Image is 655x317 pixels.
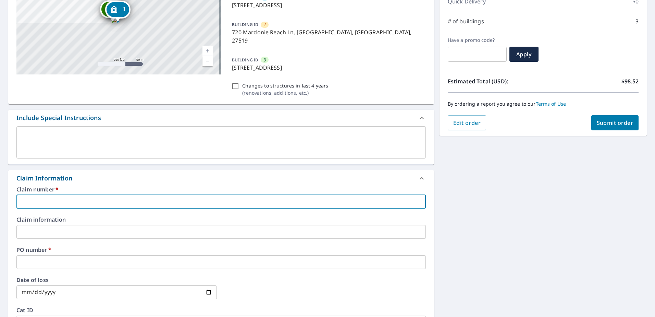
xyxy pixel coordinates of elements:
[16,187,426,192] label: Claim number
[16,113,101,122] div: Include Special Instructions
[100,0,125,22] div: Dropped pin, building 3, MultiFamily property, 722 Mardonie Reach Ln Cary, NC 27519
[448,77,543,85] p: Estimated Total (USD):
[263,57,266,63] span: 3
[509,47,539,62] button: Apply
[448,17,484,25] p: # of buildings
[8,110,434,126] div: Include Special Instructions
[8,170,434,187] div: Claim Information
[536,101,566,107] a: Terms of Use
[621,77,639,85] p: $98.52
[232,63,423,72] p: [STREET_ADDRESS]
[263,21,266,28] span: 2
[515,50,533,58] span: Apply
[453,119,481,127] span: Edit order
[103,0,128,22] div: Dropped pin, building 2, MultiFamily property, 720 Mardonie Reach Ln Cary, NC 27519
[242,82,328,89] p: Changes to structures in last 4 years
[635,17,639,25] p: 3
[448,101,639,107] p: By ordering a report you agree to our
[591,115,639,130] button: Submit order
[16,217,426,222] label: Claim information
[16,307,426,313] label: Cat ID
[123,7,126,12] span: 1
[16,277,217,283] label: Date of loss
[232,22,258,27] p: BUILDING ID
[242,89,328,96] p: ( renovations, additions, etc. )
[232,1,423,9] p: [STREET_ADDRESS]
[448,37,507,43] label: Have a promo code?
[105,1,131,22] div: Dropped pin, building 1, MultiFamily property, 718 Mardonie Reach Ln Cary, NC 27519
[448,115,486,130] button: Edit order
[16,174,72,183] div: Claim Information
[232,28,423,45] p: 720 Mardonie Reach Ln, [GEOGRAPHIC_DATA], [GEOGRAPHIC_DATA], 27519
[232,57,258,63] p: BUILDING ID
[202,46,213,56] a: Current Level 17, Zoom In
[597,119,633,127] span: Submit order
[16,247,426,253] label: PO number
[202,56,213,66] a: Current Level 17, Zoom Out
